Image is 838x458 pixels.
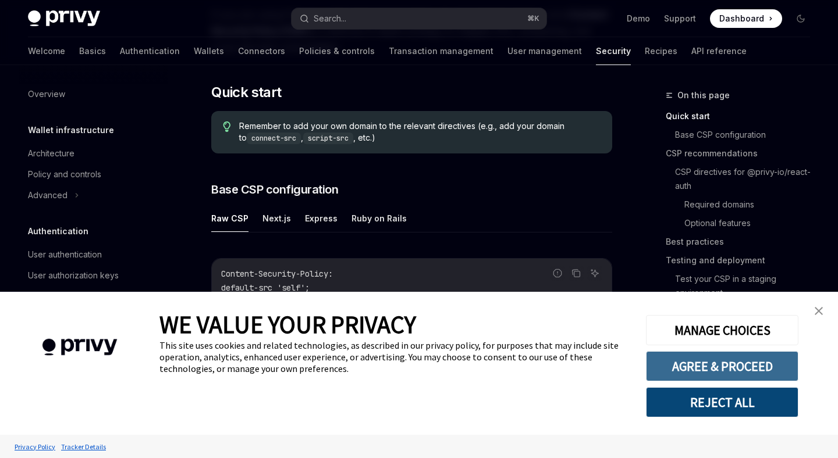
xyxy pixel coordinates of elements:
span: Content-Security-Policy: [221,269,333,279]
a: Dashboard [710,9,782,28]
a: Authentication [120,37,180,65]
a: Tracker Details [58,436,109,457]
a: Architecture [19,143,168,164]
a: Required domains [684,195,819,214]
button: Toggle dark mode [791,9,810,28]
a: Best practices [666,232,819,251]
span: default-src 'self'; [221,282,310,293]
span: Dashboard [719,13,764,24]
div: User authorization keys [28,269,119,282]
div: Advanced [28,188,68,202]
a: Policies & controls [299,37,375,65]
div: User authentication [28,248,102,262]
span: Quick start [211,83,281,102]
a: User management [507,37,582,65]
a: Overview [19,84,168,105]
a: Base CSP configuration [675,126,819,144]
svg: Tip [223,121,231,132]
span: Base CSP configuration [211,181,338,198]
a: Support [664,13,696,24]
button: MANAGE CHOICES [646,315,798,345]
div: Overview [28,87,65,101]
a: CSP directives for @privy-io/react-auth [675,163,819,195]
span: Remember to add your own domain to the relevant directives (e.g., add your domain to , , etc.) [239,120,601,144]
a: User authentication [19,244,168,265]
div: Policy and controls [28,167,101,181]
a: Connectors [238,37,285,65]
button: Express [305,205,338,232]
a: close banner [807,299,830,323]
a: Welcome [28,37,65,65]
a: User authorization keys [19,265,168,286]
div: Search... [314,12,346,26]
span: On this page [677,88,730,102]
img: close banner [815,307,823,315]
a: Demo [627,13,650,24]
img: dark logo [28,10,100,27]
button: Search...⌘K [292,8,546,29]
button: REJECT ALL [646,387,798,417]
button: Ask AI [587,266,602,281]
button: Raw CSP [211,205,248,232]
div: Architecture [28,146,74,160]
span: WE VALUE YOUR PRIVACY [159,309,416,339]
a: Recipes [645,37,677,65]
h5: Wallet infrastructure [28,123,114,137]
a: Wallets [194,37,224,65]
button: AGREE & PROCEED [646,351,798,381]
a: Transaction management [389,37,493,65]
img: company logo [17,322,142,373]
a: Optional features [684,214,819,232]
a: CSP recommendations [666,144,819,163]
button: Report incorrect code [550,266,565,281]
code: connect-src [247,133,301,144]
a: Quick start [666,107,819,126]
a: Privacy Policy [12,436,58,457]
button: Next.js [262,205,291,232]
button: Copy the contents from the code block [569,266,584,281]
span: ⌘ K [527,14,539,23]
a: Security [596,37,631,65]
div: This site uses cookies and related technologies, as described in our privacy policy, for purposes... [159,339,628,374]
a: Basics [79,37,106,65]
button: Ruby on Rails [351,205,407,232]
h5: Authentication [28,224,88,238]
a: Test your CSP in a staging environment [675,270,819,302]
code: script-src [303,133,353,144]
a: Testing and deployment [666,251,819,270]
a: Policy and controls [19,164,168,185]
a: API reference [691,37,747,65]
